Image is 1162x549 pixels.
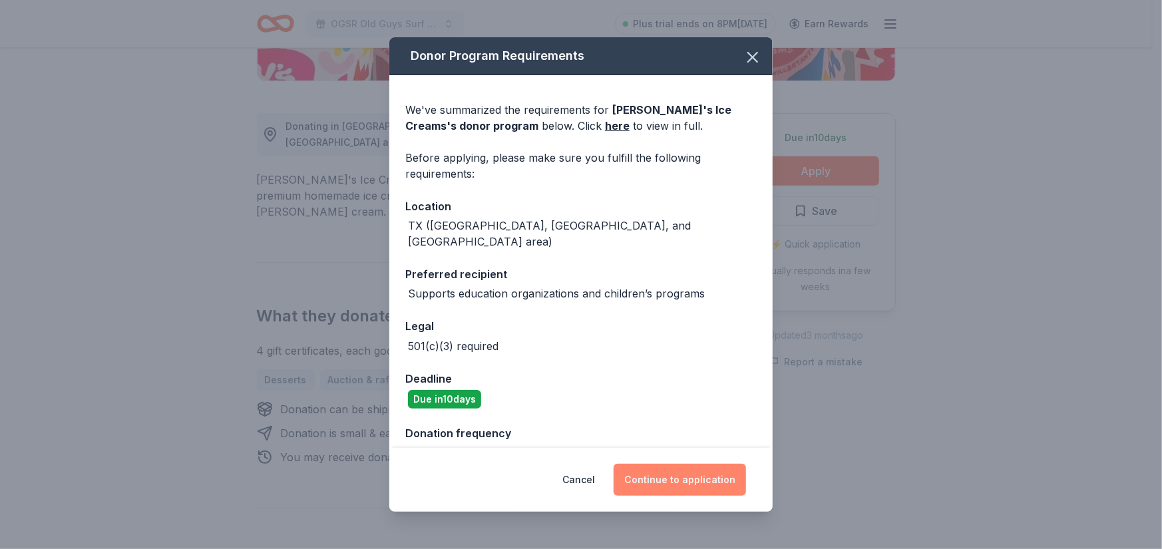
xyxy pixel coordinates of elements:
[405,150,757,182] div: Before applying, please make sure you fulfill the following requirements:
[405,425,757,442] div: Donation frequency
[408,338,498,354] div: 501(c)(3) required
[408,390,481,409] div: Due in 10 days
[405,370,757,387] div: Deadline
[408,285,705,301] div: Supports education organizations and children’s programs
[405,198,757,215] div: Location
[405,266,757,283] div: Preferred recipient
[562,464,595,496] button: Cancel
[389,37,773,75] div: Donor Program Requirements
[408,445,611,461] div: You can get a donation every 6 months.
[614,464,746,496] button: Continue to application
[605,118,630,134] a: here
[408,218,757,250] div: TX ([GEOGRAPHIC_DATA], [GEOGRAPHIC_DATA], and [GEOGRAPHIC_DATA] area)
[405,102,757,134] div: We've summarized the requirements for below. Click to view in full.
[405,317,757,335] div: Legal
